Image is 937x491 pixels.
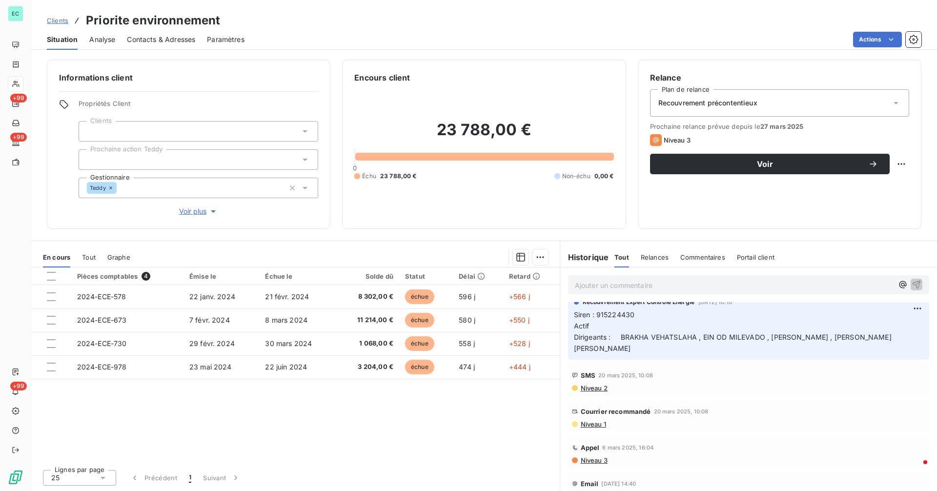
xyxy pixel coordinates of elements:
span: 8 mars 2024 [265,316,307,324]
span: 3 204,00 € [342,362,393,372]
span: 11 214,00 € [342,315,393,325]
span: 27 mars 2025 [760,123,804,130]
span: Recouvrement précontentieux [658,98,757,108]
span: 7 févr. 2024 [189,316,230,324]
span: Contacts & Adresses [127,35,195,44]
span: 2024-ECE-978 [77,363,127,371]
iframe: Intercom live chat [904,458,927,481]
span: +444 j [509,363,530,371]
div: EC [8,6,23,21]
span: Email [581,480,599,488]
span: [DATE] 14:40 [601,481,636,487]
div: Pièces comptables [77,272,178,281]
div: Émise le [189,272,253,280]
span: Prochaine relance prévue depuis le [650,123,909,130]
button: 1 [183,468,197,488]
span: 4 [142,272,150,281]
span: Clients [47,17,68,24]
input: Ajouter une valeur [117,184,124,192]
span: Appel [581,444,600,451]
span: Niveau 1 [580,420,606,428]
span: 474 j [459,363,475,371]
span: +566 j [509,292,530,301]
input: Ajouter une valeur [87,127,95,136]
span: Commentaires [680,253,725,261]
span: Niveau 3 [664,136,691,144]
span: Courrier recommandé [581,408,651,415]
span: Voir [662,160,868,168]
span: Situation [47,35,78,44]
h6: Encours client [354,72,410,83]
span: 23 mai 2024 [189,363,232,371]
span: Paramètres [207,35,244,44]
span: 20 mars 2025, 10:08 [598,372,653,378]
span: échue [405,313,434,327]
span: 30 mars 2024 [265,339,312,348]
span: 8 302,00 € [342,292,393,302]
span: +550 j [509,316,530,324]
span: +99 [10,133,27,142]
div: Solde dû [342,272,393,280]
span: 596 j [459,292,475,301]
button: Voir [650,154,890,174]
button: Précédent [124,468,183,488]
span: 20 mars 2025, 10:08 [654,409,709,414]
button: Suivant [197,468,246,488]
a: Clients [47,16,68,25]
span: Relances [641,253,669,261]
span: [DATE] 10:10 [698,299,732,305]
span: +99 [10,382,27,390]
span: Tout [82,253,96,261]
span: Portail client [737,253,774,261]
span: échue [405,336,434,351]
button: Voir plus [79,206,318,217]
span: 6 mars 2025, 16:04 [602,445,653,450]
span: En cours [43,253,70,261]
button: Actions [853,32,902,47]
span: Non-échu [562,172,591,181]
span: SMS [581,371,595,379]
span: Siren : 915224430 Actif Dirigeants : BRAKHA VEHATSLAHA , EIN OD MILEVADO , [PERSON_NAME] , [PERSO... [574,310,894,352]
div: Retard [509,272,554,280]
span: 25 [51,473,60,483]
span: 0,00 € [594,172,614,181]
span: 2024-ECE-578 [77,292,126,301]
h6: Relance [650,72,909,83]
span: Tout [614,253,629,261]
div: Échue le [265,272,330,280]
span: Propriétés Client [79,100,318,113]
span: 2024-ECE-730 [77,339,127,348]
span: Teddy [90,185,106,191]
span: Graphe [107,253,130,261]
span: Niveau 3 [580,456,608,464]
div: Délai [459,272,497,280]
h3: Priorite environnement [86,12,220,29]
span: 22 juin 2024 [265,363,307,371]
span: 580 j [459,316,475,324]
span: 29 févr. 2024 [189,339,235,348]
span: 23 788,00 € [380,172,417,181]
span: Voir plus [179,206,218,216]
span: 558 j [459,339,475,348]
span: 22 janv. 2024 [189,292,235,301]
h6: Informations client [59,72,318,83]
span: 1 [189,473,191,483]
span: +99 [10,94,27,102]
span: Niveau 2 [580,384,608,392]
div: Statut [405,272,447,280]
span: 1 068,00 € [342,339,393,348]
span: 0 [353,164,357,172]
span: Échu [362,172,376,181]
input: Ajouter une valeur [87,155,95,164]
span: 21 févr. 2024 [265,292,309,301]
h6: Historique [560,251,609,263]
span: Analyse [89,35,115,44]
h2: 23 788,00 € [354,120,613,149]
span: Recouvrement Expert Contrôle Energie [583,298,694,307]
span: échue [405,289,434,304]
span: échue [405,360,434,374]
span: 2024-ECE-673 [77,316,127,324]
span: +528 j [509,339,530,348]
img: Logo LeanPay [8,470,23,485]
